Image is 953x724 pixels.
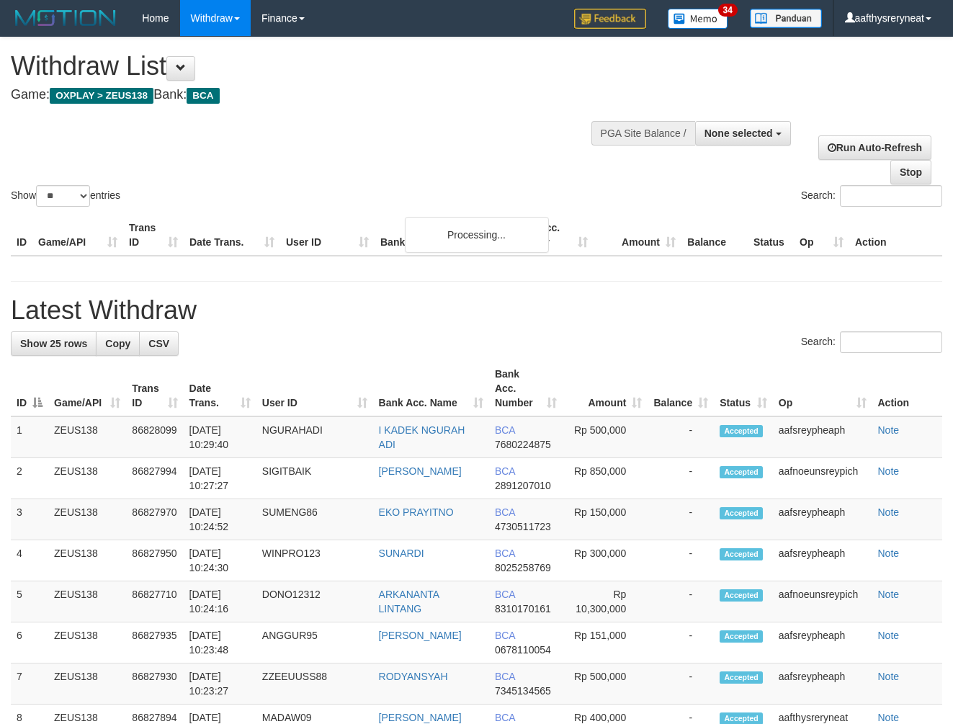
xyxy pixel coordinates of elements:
span: Accepted [720,425,763,437]
td: [DATE] 10:24:52 [184,499,256,540]
td: - [648,581,714,622]
td: ZEUS138 [48,416,126,458]
td: ZEUS138 [48,458,126,499]
td: - [648,622,714,663]
label: Show entries [11,185,120,207]
td: 86827935 [126,622,183,663]
span: BCA [495,671,515,682]
td: 86827994 [126,458,183,499]
h1: Withdraw List [11,52,621,81]
td: 5 [11,581,48,622]
select: Showentries [36,185,90,207]
span: Accepted [720,671,763,684]
th: Bank Acc. Number: activate to sort column ascending [489,361,563,416]
td: 86827950 [126,540,183,581]
span: Copy 2891207010 to clipboard [495,480,551,491]
th: Amount: activate to sort column ascending [563,361,648,416]
th: Action [849,215,942,256]
th: Balance [681,215,748,256]
th: Game/API: activate to sort column ascending [48,361,126,416]
label: Search: [801,185,942,207]
td: - [648,540,714,581]
th: Op [794,215,849,256]
a: Note [878,630,900,641]
td: - [648,416,714,458]
span: BCA [495,712,515,723]
span: OXPLAY > ZEUS138 [50,88,153,104]
td: Rp 500,000 [563,416,648,458]
a: Note [878,589,900,600]
th: Date Trans. [184,215,280,256]
td: aafsreypheaph [773,663,872,705]
a: EKO PRAYITNO [379,506,454,518]
td: 4 [11,540,48,581]
div: PGA Site Balance / [591,121,695,146]
td: [DATE] 10:24:16 [184,581,256,622]
td: 86827710 [126,581,183,622]
td: ZEUS138 [48,581,126,622]
th: Bank Acc. Name: activate to sort column ascending [373,361,489,416]
td: ZZEEUUSS88 [256,663,373,705]
a: Run Auto-Refresh [818,135,931,160]
span: BCA [495,424,515,436]
a: ARKANANTA LINTANG [379,589,439,614]
td: 7 [11,663,48,705]
td: Rp 500,000 [563,663,648,705]
td: aafsreypheaph [773,499,872,540]
th: Action [872,361,943,416]
span: Copy [105,338,130,349]
td: Rp 150,000 [563,499,648,540]
span: CSV [148,338,169,349]
td: 86827970 [126,499,183,540]
td: ZEUS138 [48,663,126,705]
td: ANGGUR95 [256,622,373,663]
th: Status [748,215,794,256]
td: Rp 850,000 [563,458,648,499]
span: Copy 0678110054 to clipboard [495,644,551,656]
img: panduan.png [750,9,822,28]
span: Accepted [720,630,763,643]
h4: Game: Bank: [11,88,621,102]
label: Search: [801,331,942,353]
img: MOTION_logo.png [11,7,120,29]
td: Rp 151,000 [563,622,648,663]
span: Accepted [720,466,763,478]
th: Game/API [32,215,123,256]
a: Note [878,506,900,518]
td: 86827930 [126,663,183,705]
td: [DATE] 10:24:30 [184,540,256,581]
td: SUMENG86 [256,499,373,540]
td: 3 [11,499,48,540]
span: BCA [495,630,515,641]
span: BCA [495,506,515,518]
a: Note [878,712,900,723]
a: CSV [139,331,179,356]
div: Processing... [405,217,549,253]
button: None selected [695,121,791,146]
a: SUNARDI [379,548,424,559]
span: Accepted [720,507,763,519]
td: [DATE] 10:29:40 [184,416,256,458]
img: Button%20Memo.svg [668,9,728,29]
span: Copy 4730511723 to clipboard [495,521,551,532]
span: Copy 8310170161 to clipboard [495,603,551,614]
td: NGURAHADI [256,416,373,458]
td: aafsreypheaph [773,540,872,581]
th: Op: activate to sort column ascending [773,361,872,416]
td: 1 [11,416,48,458]
a: Copy [96,331,140,356]
th: User ID: activate to sort column ascending [256,361,373,416]
span: None selected [704,128,773,139]
th: Trans ID [123,215,184,256]
td: ZEUS138 [48,540,126,581]
a: Show 25 rows [11,331,97,356]
td: SIGITBAIK [256,458,373,499]
th: Amount [594,215,681,256]
td: 86828099 [126,416,183,458]
td: - [648,663,714,705]
span: 34 [718,4,738,17]
th: ID: activate to sort column descending [11,361,48,416]
th: Trans ID: activate to sort column ascending [126,361,183,416]
td: - [648,458,714,499]
td: 6 [11,622,48,663]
